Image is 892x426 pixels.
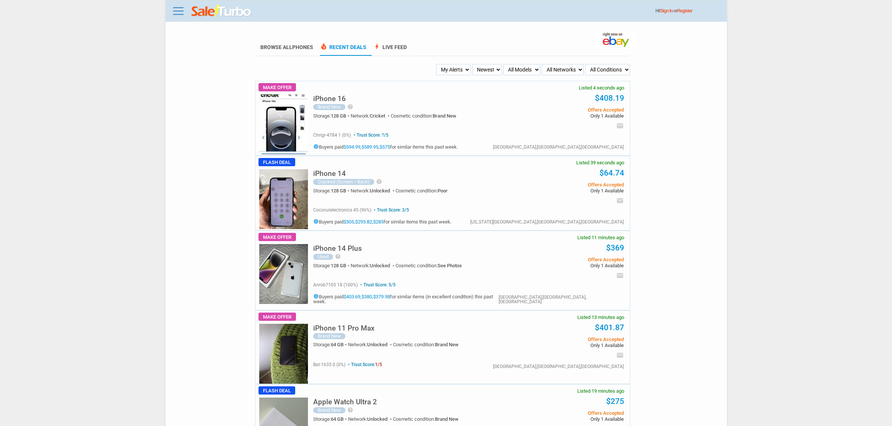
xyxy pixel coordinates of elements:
[313,179,374,185] div: Cracked (Screen / Back)
[258,158,295,166] span: Flash Deal
[313,254,333,260] div: Used
[313,246,362,252] a: iPhone 14 Plus
[599,168,624,177] a: $64.74
[351,263,396,268] div: Network:
[331,263,346,268] span: 128 GB
[367,416,387,422] span: Unlocked
[258,386,295,395] span: Flash Deal
[577,235,624,240] span: Listed 11 minutes ago
[335,253,341,259] i: help
[258,313,296,321] span: Make Offer
[313,144,319,149] i: info
[511,263,623,268] span: Only 1 Available
[313,144,458,149] h5: Buyers paid , , for similar items this past week.
[511,257,623,262] span: Offers Accepted
[313,293,499,304] h5: Buyers paid , , for similar items (in excellent condition) this past week.
[393,417,459,422] div: Cosmetic condition:
[396,188,448,193] div: Cosmetic condition:
[391,113,456,118] div: Cosmetic condition:
[258,83,296,91] span: Make Offer
[372,207,409,213] span: Trust Score: 3/5
[313,400,377,405] a: Apple Watch Ultra 2
[348,342,393,347] div: Network:
[331,416,344,422] span: 64 GB
[595,323,624,332] a: $401.87
[616,272,624,279] i: email
[313,97,346,102] a: iPhone 16
[313,245,362,252] h5: iPhone 14 Plus
[347,407,353,413] i: help
[616,352,624,359] i: email
[393,342,459,347] div: Cosmetic condition:
[660,8,673,13] a: Sign In
[313,362,345,367] span: bat-1635 0 (0%)
[511,188,623,193] span: Only 1 Available
[499,295,624,304] div: [GEOGRAPHIC_DATA],[GEOGRAPHIC_DATA],[GEOGRAPHIC_DATA]
[348,417,393,422] div: Network:
[511,107,623,112] span: Offers Accepted
[438,188,448,194] span: Poor
[313,263,351,268] div: Storage:
[359,282,396,287] span: Trust Score: 5/5
[313,133,351,138] span: chrigr-4784 1 (0%)
[493,145,624,149] div: [GEOGRAPHIC_DATA],[GEOGRAPHIC_DATA],[GEOGRAPHIC_DATA]
[313,170,346,177] h5: iPhone 14
[313,342,348,347] div: Storage:
[435,416,459,422] span: Brand New
[320,44,366,56] a: local_fire_departmentRecent Deals
[656,8,660,13] span: Hi!
[313,171,346,177] a: iPhone 14
[511,337,623,342] span: Offers Accepted
[362,294,372,299] a: $380
[313,333,345,339] div: Brand New
[396,263,462,268] div: Cosmetic condition:
[373,219,384,225] a: $285
[511,113,623,118] span: Only 1 Available
[331,188,346,194] span: 128 GB
[376,179,382,185] i: help
[577,389,624,393] span: Listed 19 minutes ago
[313,113,351,118] div: Storage:
[470,220,624,224] div: [US_STATE][GEOGRAPHIC_DATA],[GEOGRAPHIC_DATA],[GEOGRAPHIC_DATA]
[320,43,327,50] span: local_fire_department
[511,417,623,422] span: Only 1 Available
[511,343,623,348] span: Only 1 Available
[313,407,345,413] div: Brand New
[260,44,313,50] a: Browse AllPhones
[373,44,407,56] a: boltLive Feed
[438,263,462,268] span: See Photos
[259,169,308,229] img: s-l225.jpg
[259,244,308,304] img: s-l225.jpg
[313,219,451,224] h5: Buyers paid , , for similar items this past week.
[313,326,375,332] a: iPhone 11 Pro Max
[352,133,388,138] span: Trust Score: ?/5
[616,197,624,204] i: email
[191,5,252,18] img: saleturbo.com - Online Deals and Discount Coupons
[313,398,377,405] h5: Apple Watch Ultra 2
[435,342,459,347] span: Brand New
[331,342,344,347] span: 64 GB
[351,113,391,118] div: Network:
[344,144,360,150] a: $594.99
[258,233,296,241] span: Make Offer
[373,294,390,299] a: $379.98
[347,362,382,367] span: Trust Score:
[347,104,353,110] i: help
[433,113,456,119] span: Brand New
[355,219,372,225] a: $293.82
[595,94,624,103] a: $408.19
[313,188,351,193] div: Storage:
[313,207,371,213] span: coconutelectronics 45 (96%)
[367,342,387,347] span: Unlocked
[313,95,346,102] h5: iPhone 16
[313,219,319,224] i: info
[259,324,308,384] img: s-l225.jpg
[606,397,624,406] a: $275
[313,104,345,110] div: Brand New
[370,263,390,268] span: Unlocked
[577,315,624,320] span: Listed 13 minutes ago
[493,364,624,369] div: [GEOGRAPHIC_DATA],[GEOGRAPHIC_DATA],[GEOGRAPHIC_DATA]
[511,411,623,416] span: Offers Accepted
[313,293,319,299] i: info
[576,160,624,165] span: Listed 39 seconds ago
